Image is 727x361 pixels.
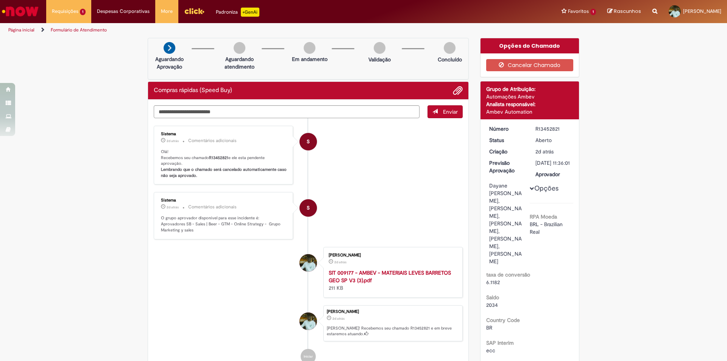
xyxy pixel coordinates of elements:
time: 27/08/2025 14:36:01 [535,148,554,155]
span: Requisições [52,8,78,15]
img: img-circle-grey.png [304,42,315,54]
p: [PERSON_NAME]! Recebemos seu chamado R13452821 e em breve estaremos atuando. [327,325,459,337]
dt: Número [484,125,530,133]
li: Gabriel Assis Soares de Carvalho [154,305,463,342]
dt: Status [484,136,530,144]
div: Grupo de Atribuição: [486,85,574,93]
span: ecc [486,347,495,354]
small: Comentários adicionais [188,204,237,210]
ul: Trilhas de página [6,23,479,37]
p: Concluído [438,56,462,63]
div: R13452821 [535,125,571,133]
img: img-circle-grey.png [234,42,245,54]
span: 6.1182 [486,279,500,286]
div: Opções do Chamado [481,38,579,53]
div: [PERSON_NAME] [327,309,459,314]
div: Aberto [535,136,571,144]
small: Comentários adicionais [188,138,237,144]
span: 2d atrás [167,139,179,143]
h2: Compras rápidas (Speed Buy) Histórico de tíquete [154,87,232,94]
span: 2d atrás [535,148,554,155]
div: Sistema [161,132,287,136]
b: taxa de conversão [486,271,530,278]
div: Sistema [161,198,287,203]
button: Adicionar anexos [453,86,463,95]
a: SIT 009177 - AMBEV - MATERIAIS LEVES BARRETOS GEO SP V3 (3).pdf [329,269,451,284]
div: [PERSON_NAME] [329,253,455,258]
b: Lembrando que o chamado será cancelado automaticamente caso não seja aprovado. [161,167,288,178]
span: 2d atrás [334,260,346,264]
span: 2d atrás [332,316,345,321]
p: O grupo aprovador disponível para esse incidente é: Aprovadores SB - Sales | Beer - GTM - Online ... [161,215,287,233]
a: Formulário de Atendimento [51,27,107,33]
time: 27/08/2025 14:36:12 [167,139,179,143]
time: 27/08/2025 14:36:09 [167,205,179,209]
span: 1 [80,9,86,15]
p: +GenAi [241,8,259,17]
div: Gabriel Assis Soares de Carvalho [300,313,317,330]
img: img-circle-grey.png [444,42,456,54]
button: Cancelar Chamado [486,59,574,71]
dt: Aprovador [530,170,576,178]
div: Gabriel Assis Soares de Carvalho [300,254,317,272]
b: Country Code [486,317,520,323]
span: BR [486,324,492,331]
b: SAP Interim [486,339,514,346]
span: Rascunhos [614,8,641,15]
div: System [300,199,317,217]
b: RPA Moeda [530,213,557,220]
span: S [307,133,310,151]
span: 2d atrás [167,205,179,209]
p: Validação [368,56,391,63]
a: Rascunhos [607,8,641,15]
span: Enviar [443,108,458,115]
div: 27/08/2025 14:36:01 [535,148,571,155]
span: BRL - Brazilian Real [530,221,564,235]
span: [PERSON_NAME] [683,8,721,14]
textarea: Digite sua mensagem aqui... [154,105,420,118]
img: img-circle-grey.png [374,42,385,54]
span: 1 [590,9,596,15]
time: 27/08/2025 14:36:01 [332,316,345,321]
b: R13452821 [209,155,228,161]
img: ServiceNow [1,4,40,19]
div: Dayane [PERSON_NAME], [PERSON_NAME], [PERSON_NAME], [PERSON_NAME], [PERSON_NAME] [489,182,524,265]
dt: Previsão Aprovação [484,159,530,174]
img: click_logo_yellow_360x200.png [184,5,204,17]
span: Favoritos [568,8,589,15]
span: 2034 [486,302,498,308]
div: Padroniza [216,8,259,17]
a: Página inicial [8,27,34,33]
span: Despesas Corporativas [97,8,150,15]
div: 211 KB [329,269,455,292]
time: 27/08/2025 14:35:49 [334,260,346,264]
div: [DATE] 11:36:01 [535,159,571,167]
p: Aguardando atendimento [221,55,258,70]
p: Aguardando Aprovação [151,55,188,70]
img: arrow-next.png [164,42,175,54]
dt: Criação [484,148,530,155]
p: Em andamento [292,55,328,63]
span: S [307,199,310,217]
span: More [161,8,173,15]
b: Saldo [486,294,499,301]
div: Automações Ambev [486,93,574,100]
button: Enviar [427,105,463,118]
div: Ambev Automation [486,108,574,116]
p: Olá! Recebemos seu chamado e ele esta pendente aprovação. [161,149,287,179]
div: System [300,133,317,150]
div: Analista responsável: [486,100,574,108]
